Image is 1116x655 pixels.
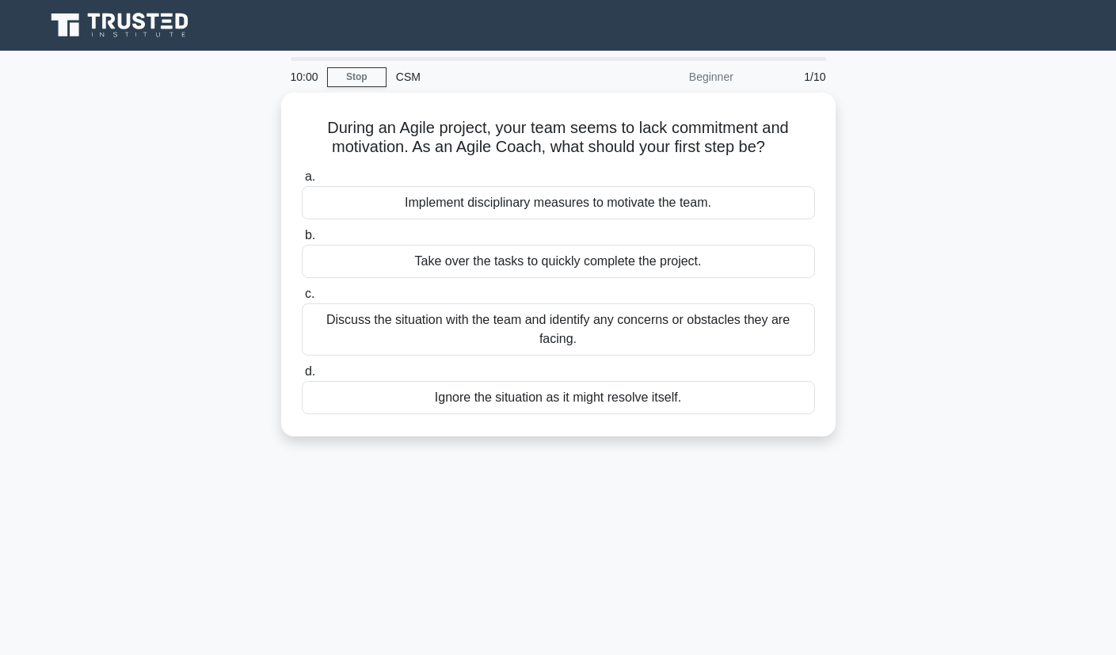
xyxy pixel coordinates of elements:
div: 1/10 [743,61,836,93]
span: b. [305,228,315,242]
div: Beginner [604,61,743,93]
div: Take over the tasks to quickly complete the project. [302,245,815,278]
div: Implement disciplinary measures to motivate the team. [302,186,815,219]
span: a. [305,169,315,183]
div: Ignore the situation as it might resolve itself. [302,381,815,414]
a: Stop [327,67,387,87]
h5: During an Agile project, your team seems to lack commitment and motivation. As an Agile Coach, wh... [300,118,817,158]
div: Discuss the situation with the team and identify any concerns or obstacles they are facing. [302,303,815,356]
div: CSM [387,61,604,93]
span: d. [305,364,315,378]
div: 10:00 [281,61,327,93]
span: c. [305,287,314,300]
